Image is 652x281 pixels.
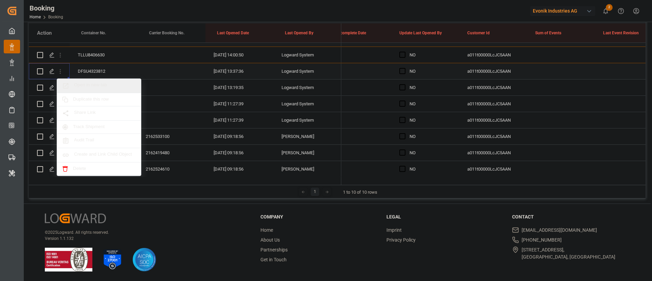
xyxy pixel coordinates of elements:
[512,213,630,221] h3: Contact
[459,80,527,95] div: a011t00000LcJC5AAN
[45,213,106,223] img: Logward Logo
[205,145,273,161] div: [DATE] 09:18:56
[260,247,288,252] a: Partnerships
[386,237,416,243] a: Privacy Policy
[410,112,451,128] div: NO
[386,213,504,221] h3: Legal
[45,248,92,271] img: ISO 9001 & ISO 14001 Certification
[273,47,341,63] div: Logward System
[138,128,205,144] div: 2162533100
[45,229,243,235] p: © 2025 Logward. All rights reserved.
[29,80,341,96] div: Press SPACE to select this row.
[138,145,205,161] div: 2162419480
[45,235,243,242] p: Version 1.1.132
[260,257,287,262] a: Get in Touch
[273,128,341,144] div: [PERSON_NAME]
[311,188,319,196] div: 1
[410,161,451,177] div: NO
[205,80,273,95] div: [DATE] 13:19:35
[273,161,341,177] div: [PERSON_NAME]
[29,112,341,128] div: Press SPACE to select this row.
[459,145,527,161] div: a011t00000LcJC5AAN
[273,63,341,79] div: Logward System
[205,96,273,112] div: [DATE] 11:27:39
[29,161,341,177] div: Press SPACE to select this row.
[70,47,138,63] div: TLLU8406630
[29,47,341,63] div: Press SPACE to select this row.
[260,213,378,221] h3: Company
[81,31,106,35] span: Container No.
[273,80,341,95] div: Logward System
[386,227,402,233] a: Imprint
[101,248,124,271] img: ISO 27001 Certification
[459,47,527,63] div: a011t00000LcJC5AAN
[467,31,490,35] span: Customer Id
[603,31,639,35] span: Last Event Revision
[29,63,341,80] div: Press SPACE to select this row.
[260,237,280,243] a: About Us
[205,161,273,177] div: [DATE] 09:18:56
[205,47,273,63] div: [DATE] 14:00:50
[260,227,273,233] a: Home
[217,31,249,35] span: Last Opened Date
[459,96,527,112] div: a011t00000LcJC5AAN
[331,31,366,35] span: Autocomplete Date
[522,236,562,244] span: [PHONE_NUMBER]
[30,15,41,19] a: Home
[132,248,156,271] img: AICPA SOC
[410,64,451,79] div: NO
[459,63,527,79] div: a011t00000LcJC5AAN
[535,31,561,35] span: Sum of Events
[29,128,341,145] div: Press SPACE to select this row.
[598,3,613,19] button: show 2 new notifications
[29,145,341,161] div: Press SPACE to select this row.
[410,96,451,112] div: NO
[138,161,205,177] div: 2162524610
[285,31,313,35] span: Last Opened By
[205,63,273,79] div: [DATE] 13:37:36
[29,96,341,112] div: Press SPACE to select this row.
[399,31,442,35] span: Update Last Opened By
[459,128,527,144] div: a011t00000LcJC5AAN
[606,4,613,11] span: 2
[70,63,138,79] div: DFSU4323812
[522,227,597,234] span: [EMAIL_ADDRESS][DOMAIN_NAME]
[410,47,451,63] div: NO
[410,80,451,95] div: NO
[205,112,273,128] div: [DATE] 11:27:39
[343,189,377,196] div: 1 to 10 of 10 rows
[613,3,629,19] button: Help Center
[410,145,451,161] div: NO
[273,112,341,128] div: Logward System
[149,31,184,35] span: Carrier Booking No.
[37,30,52,36] div: Action
[205,128,273,144] div: [DATE] 09:18:56
[530,6,595,16] div: Evonik Industries AG
[459,161,527,177] div: a011t00000LcJC5AAN
[273,96,341,112] div: Logward System
[522,246,615,261] span: [STREET_ADDRESS], [GEOGRAPHIC_DATA], [GEOGRAPHIC_DATA]
[273,145,341,161] div: [PERSON_NAME]
[410,129,451,144] div: NO
[30,3,63,13] div: Booking
[459,112,527,128] div: a011t00000LcJC5AAN
[530,4,598,17] button: Evonik Industries AG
